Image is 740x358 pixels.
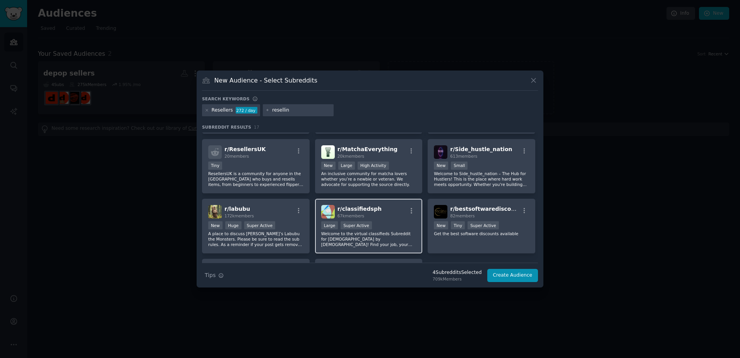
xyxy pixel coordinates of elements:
span: r/ labubu [224,206,250,212]
img: classifiedsph [321,205,335,219]
span: Tips [205,271,216,279]
div: Large [338,162,355,170]
div: Super Active [244,221,276,229]
input: New Keyword [272,107,331,114]
h3: New Audience - Select Subreddits [214,76,317,84]
button: Tips [202,268,226,282]
p: Get the best software discounts available [434,231,529,236]
span: 82 members [450,213,474,218]
span: r/ classifiedsph [337,206,382,212]
span: r/ bestsoftwarediscounts [450,206,524,212]
img: Side_hustle_nation [434,145,447,159]
div: Large [321,221,338,229]
div: Tiny [208,162,222,170]
div: 272 / day [236,107,257,114]
div: New [321,162,336,170]
p: Welcome to the virtual classifieds Subreddit for [DEMOGRAPHIC_DATA] by [DEMOGRAPHIC_DATA]! Find y... [321,231,416,247]
p: Welcome to Side_hustle_nation – The Hub for Hustlers! This is the place where hard work meets opp... [434,171,529,187]
img: labubu [208,205,222,219]
div: Super Active [468,221,499,229]
img: MatchaEverything [321,145,335,159]
div: New [208,221,223,229]
h3: Search keywords [202,96,250,102]
div: Tiny [451,221,465,229]
div: New [434,221,448,229]
span: 67k members [337,213,364,218]
div: Super Active [341,221,372,229]
span: 172k members [224,213,254,218]
span: 20 members [224,154,249,158]
div: New [434,162,448,170]
span: 613 members [450,154,477,158]
span: 20k members [337,154,364,158]
img: bestsoftwarediscounts [434,205,447,219]
div: 4 Subreddit s Selected [433,269,482,276]
span: 17 [254,125,259,129]
div: Resellers [212,107,233,114]
span: r/ Side_hustle_nation [450,146,512,152]
span: r/ MatchaEverything [337,146,397,152]
span: Subreddit Results [202,124,251,130]
p: An inclusive community for matcha lovers whether you’re a newbie or veteran. We advocate for supp... [321,171,416,187]
div: 709k Members [433,276,482,282]
p: ResellersUK is a community for anyone in the [GEOGRAPHIC_DATA] who buys and resells items, from b... [208,171,303,187]
div: Small [451,162,468,170]
div: High Activity [358,162,389,170]
p: A place to discuss [PERSON_NAME]’s Labubu the Monsters. Please be sure to read the sub rules. As ... [208,231,303,247]
div: Huge [225,221,242,229]
button: Create Audience [487,269,538,282]
span: r/ ResellersUK [224,146,266,152]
